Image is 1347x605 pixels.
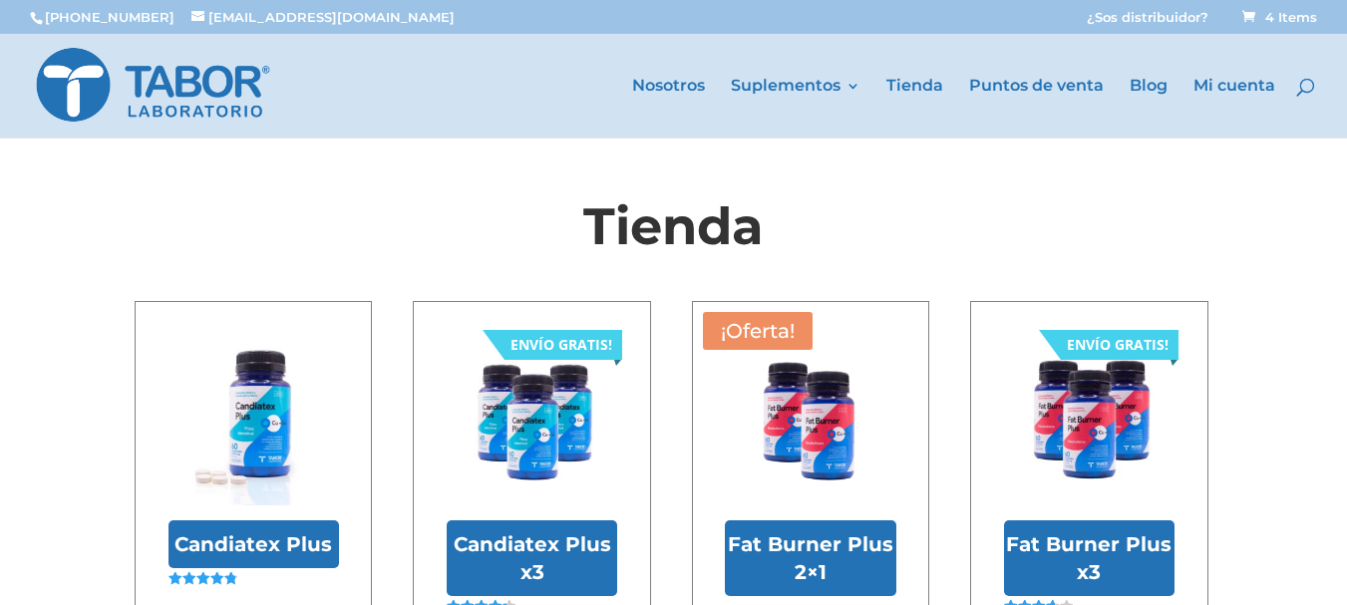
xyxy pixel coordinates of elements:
[731,79,860,138] a: Suplementos
[510,330,612,360] div: ENVÍO GRATIS!
[1242,9,1317,25] span: 4 Items
[447,520,617,596] h2: Candiatex Plus x3
[1238,9,1317,25] a: 4 Items
[135,190,1212,272] h1: Tienda
[168,572,237,585] div: Valorado en 4.85 de 5
[1004,335,1175,505] img: Fat Burner Plus x3
[34,44,272,127] img: Laboratorio Tabor
[168,335,339,505] img: Candiatex Plus con pastillas
[969,79,1104,138] a: Puntos de venta
[1087,11,1208,34] a: ¿Sos distribuidor?
[1193,79,1275,138] a: Mi cuenta
[168,520,339,568] h2: Candiatex Plus
[45,9,174,25] a: [PHONE_NUMBER]
[1067,330,1169,360] div: ENVÍO GRATIS!
[886,79,943,138] a: Tienda
[1130,79,1168,138] a: Blog
[1004,520,1175,596] h2: Fat Burner Plus x3
[703,312,813,350] span: ¡Oferta!
[447,335,617,505] img: Candiatex Plus x3
[632,79,705,138] a: Nosotros
[725,335,895,505] img: Fat Burner Plus 2x1
[725,520,895,596] h2: Fat Burner Plus 2×1
[191,9,455,25] a: [EMAIL_ADDRESS][DOMAIN_NAME]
